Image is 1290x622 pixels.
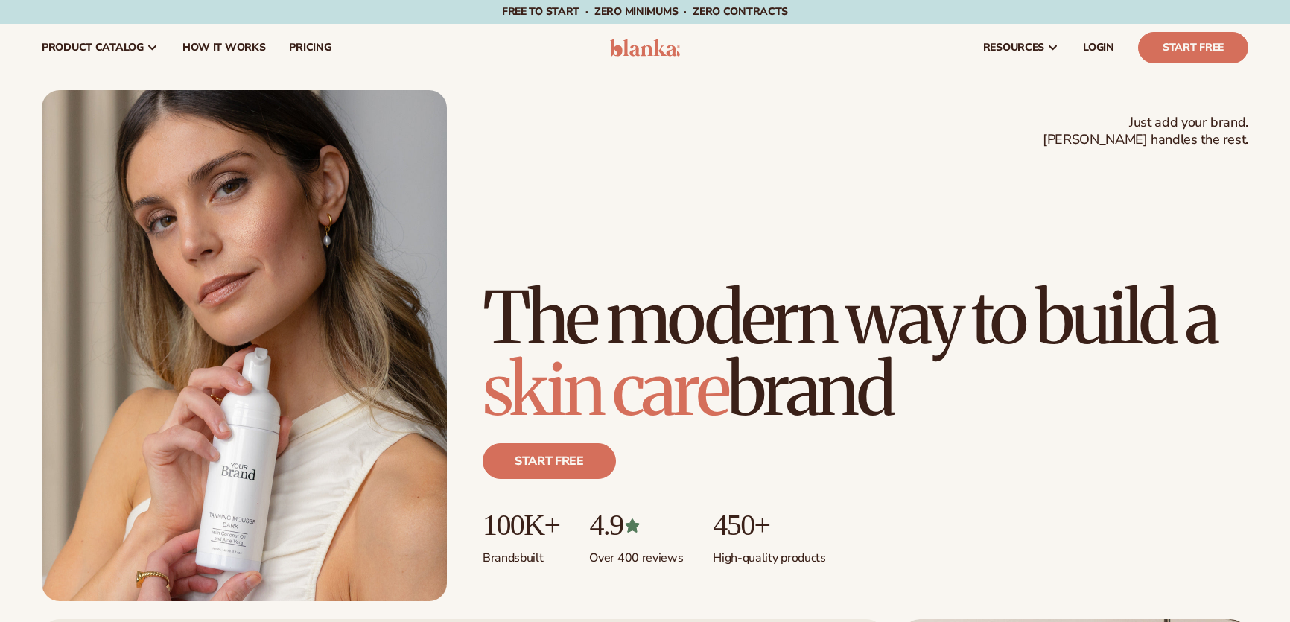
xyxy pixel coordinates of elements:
a: resources [971,24,1071,72]
span: Free to start · ZERO minimums · ZERO contracts [502,4,788,19]
a: LOGIN [1071,24,1126,72]
span: Just add your brand. [PERSON_NAME] handles the rest. [1043,114,1248,149]
span: LOGIN [1083,42,1114,54]
p: 450+ [713,509,825,542]
p: Over 400 reviews [589,542,683,566]
p: High-quality products [713,542,825,566]
a: How It Works [171,24,278,72]
a: Start Free [1138,32,1248,63]
p: 4.9 [589,509,683,542]
p: 100K+ [483,509,559,542]
p: Brands built [483,542,559,566]
img: logo [610,39,681,57]
a: Start free [483,443,616,479]
span: resources [983,42,1044,54]
h1: The modern way to build a brand [483,282,1248,425]
span: How It Works [182,42,266,54]
a: pricing [277,24,343,72]
img: Female holding tanning mousse. [42,90,447,601]
span: product catalog [42,42,144,54]
span: skin care [483,345,727,434]
span: pricing [289,42,331,54]
a: product catalog [30,24,171,72]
